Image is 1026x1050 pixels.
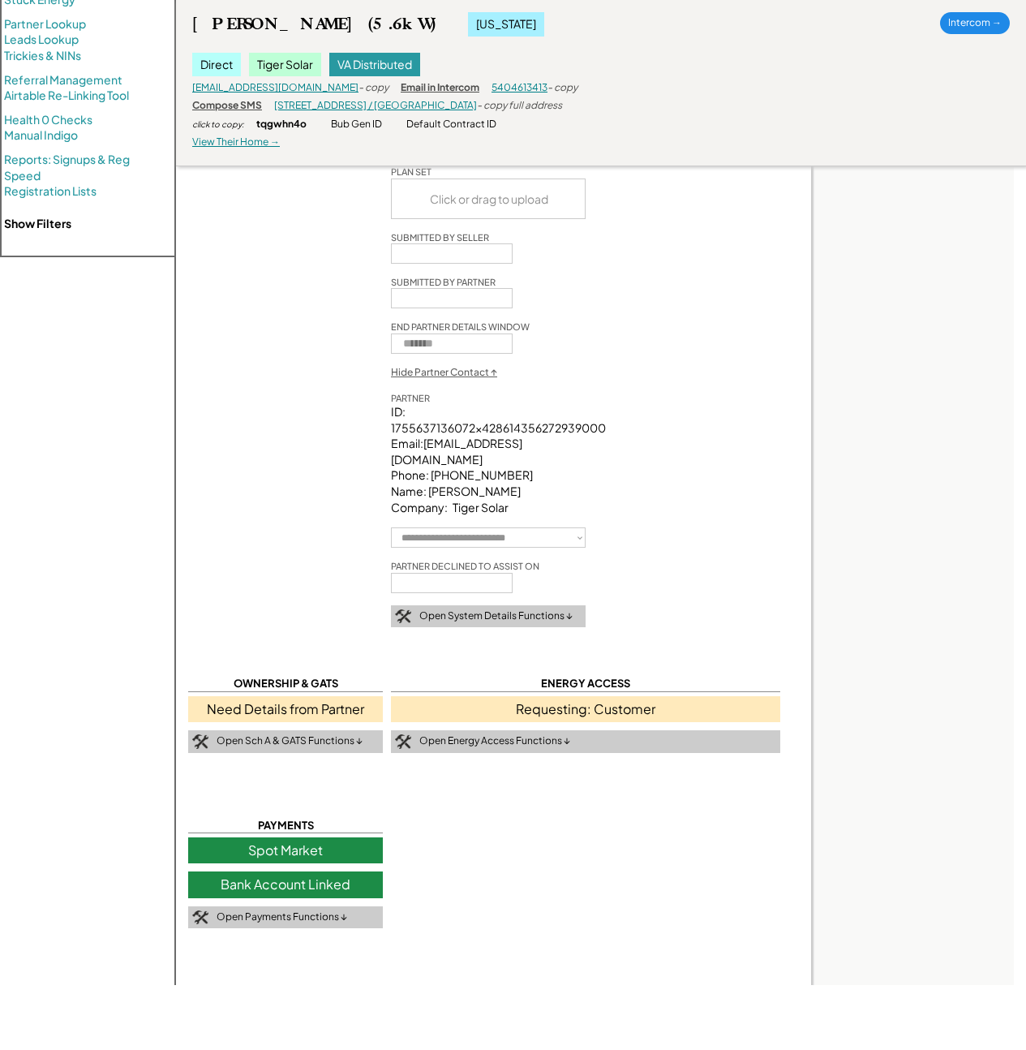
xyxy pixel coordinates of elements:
div: SUBMITTED BY SELLER [391,231,489,243]
a: Trickies & NINs [4,48,81,64]
div: OWNERSHIP & GATS [188,676,383,691]
img: tool-icon.png [395,734,411,749]
div: Open Energy Access Functions ↓ [419,734,570,748]
a: Registration Lists [4,183,97,200]
div: PARTNER [391,392,430,404]
div: Open System Details Functions ↓ [419,609,573,623]
div: ID: 1755637136072x428614356272939000 Email: Phone: [PHONE_NUMBER] Name: [PERSON_NAME] Company: Ti... [391,404,606,515]
div: Hide Partner Contact ↑ [391,366,497,380]
div: PAYMENTS [188,818,383,833]
a: [EMAIL_ADDRESS][DOMAIN_NAME] [192,81,358,93]
div: VA Distributed [329,53,420,77]
div: END PARTNER DETAILS WINDOW [391,321,530,333]
a: [STREET_ADDRESS] / [GEOGRAPHIC_DATA] [274,99,477,111]
div: - copy [547,81,577,95]
a: Partner Lookup [4,16,86,32]
div: Spot Market [188,837,383,863]
div: Tiger Solar [249,53,321,77]
div: [US_STATE] [468,12,544,37]
div: PARTNER DECLINED TO ASSIST ON [391,560,539,572]
div: Open Payments Functions ↓ [217,910,347,924]
div: Need Details from Partner [188,696,383,722]
a: Health 0 Checks [4,112,92,128]
img: tool-icon.png [192,910,208,925]
a: 5404613413 [492,81,547,93]
div: Compose SMS [192,99,262,113]
div: click to copy: [192,118,244,130]
div: Requesting: Customer [391,696,780,722]
div: Bank Account Linked [188,871,383,897]
div: Open Sch A & GATS Functions ↓ [217,734,363,748]
div: Click or drag to upload [392,179,586,218]
img: tool-icon.png [192,734,208,749]
strong: Show Filters [4,216,71,230]
a: Manual Indigo [4,127,78,144]
div: SUBMITTED BY PARTNER [391,276,496,288]
div: Direct [192,53,241,77]
div: Intercom → [940,12,1010,34]
div: [PERSON_NAME] (5.6kW) [192,14,436,34]
div: tqgwhn4o [256,118,307,131]
div: ENERGY ACCESS [391,676,780,691]
a: Airtable Re-Linking Tool [4,88,129,104]
div: - copy [358,81,389,95]
div: View Their Home → [192,136,280,149]
div: Bub Gen ID [331,118,382,131]
div: PLAN SET [391,166,431,178]
a: Referral Management [4,72,122,88]
a: [EMAIL_ADDRESS][DOMAIN_NAME] [391,436,522,467]
img: tool-icon.png [395,609,411,624]
a: Leads Lookup [4,32,79,48]
a: Reports: Signups & Reg Speed [4,152,144,183]
div: Email in Intercom [401,81,479,95]
div: Default Contract ID [406,118,496,131]
div: - copy full address [477,99,562,113]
